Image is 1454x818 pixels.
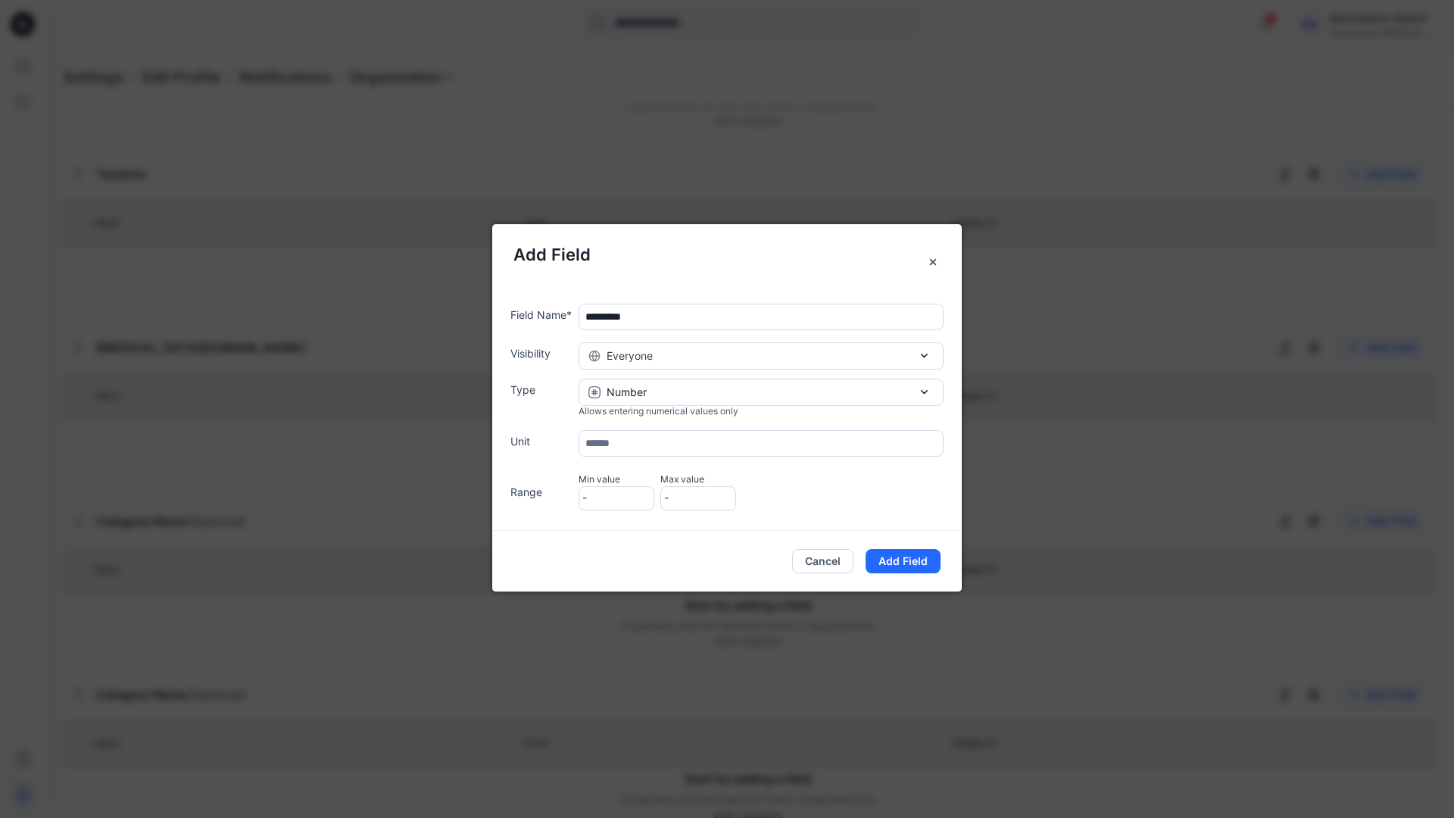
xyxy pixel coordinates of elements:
[510,472,573,512] label: Range
[513,242,941,267] h5: Add Field
[919,248,947,276] button: Close
[866,549,941,573] button: Add Field
[579,486,654,510] span: -
[579,342,944,370] button: Everyone
[579,379,944,406] button: Number
[510,433,573,449] label: Unit
[607,384,647,400] p: Number
[510,345,573,361] label: Visibility
[510,307,573,323] label: Field Name
[660,473,704,486] label: Max value
[660,486,736,510] span: -
[792,549,853,573] button: Cancel
[579,404,944,418] div: Allows entering numerical values only
[510,382,573,398] label: Type
[579,473,620,486] label: Min value
[607,348,653,364] span: Everyone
